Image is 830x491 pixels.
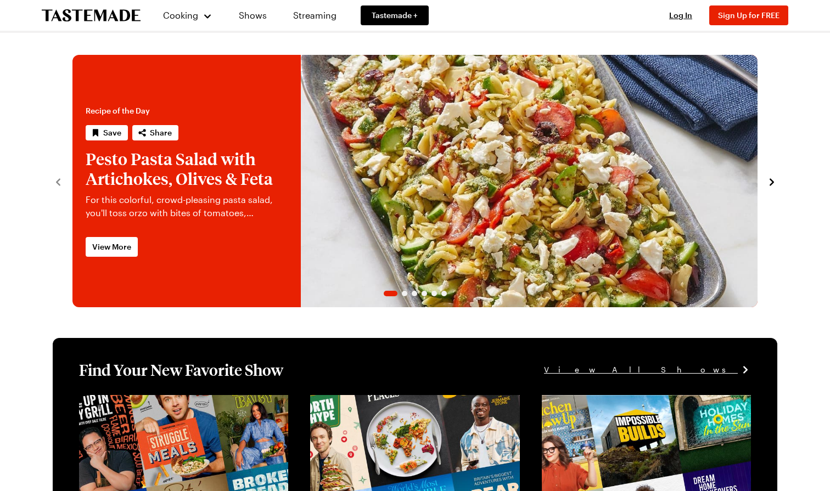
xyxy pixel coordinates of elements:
span: Save [103,127,121,138]
a: View More [86,237,138,257]
button: navigate to previous item [53,174,64,188]
button: Share [132,125,178,140]
span: Share [150,127,172,138]
a: View full content for [object Object] [542,396,692,407]
span: Go to slide 6 [441,291,447,296]
div: 1 / 6 [72,55,758,307]
button: Cooking [162,2,212,29]
span: Sign Up for FREE [718,10,779,20]
button: Sign Up for FREE [709,5,788,25]
span: Cooking [163,10,198,20]
span: Log In [669,10,692,20]
button: Log In [659,10,703,21]
a: View All Shows [544,364,751,376]
span: Go to slide 3 [412,291,417,296]
span: Go to slide 2 [402,291,407,296]
a: To Tastemade Home Page [42,9,141,22]
span: View More [92,241,131,252]
a: Tastemade + [361,5,429,25]
a: View full content for [object Object] [310,396,460,407]
span: View All Shows [544,364,738,376]
span: Go to slide 4 [422,291,427,296]
button: navigate to next item [766,174,777,188]
span: Go to slide 1 [384,291,397,296]
span: Go to slide 5 [431,291,437,296]
a: View full content for [object Object] [79,396,229,407]
span: Tastemade + [372,10,418,21]
h1: Find Your New Favorite Show [79,360,283,380]
button: Save recipe [86,125,128,140]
